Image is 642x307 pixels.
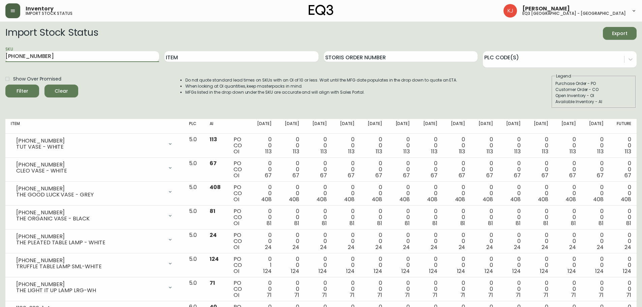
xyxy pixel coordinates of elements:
span: 408 [565,195,576,203]
div: 0 0 [448,160,465,179]
h5: import stock status [26,11,72,16]
span: 81 [210,207,215,215]
div: [PHONE_NUMBER]THE ORGANIC VASE - BLACK [11,208,178,223]
div: 0 0 [614,256,631,274]
div: 0 0 [338,256,355,274]
span: 408 [289,195,299,203]
div: 0 0 [338,184,355,203]
div: Purchase Order - PO [555,81,632,87]
td: 5.0 [184,206,204,229]
span: 67 [597,172,604,179]
div: 0 0 [503,280,520,298]
div: 0 0 [282,160,299,179]
th: [DATE] [360,119,388,134]
div: 0 0 [559,160,576,179]
span: 67 [542,172,548,179]
span: OI [234,195,239,203]
div: PO CO [234,232,244,250]
div: 0 0 [503,160,520,179]
div: Customer Order - CO [555,87,632,93]
span: 71 [349,291,355,299]
th: [DATE] [388,119,415,134]
div: [PHONE_NUMBER]THE LIGHT IT UP LAMP LRG-WH [11,280,178,295]
span: 124 [401,267,410,275]
span: 124 [291,267,299,275]
th: [DATE] [415,119,443,134]
div: 0 0 [476,256,493,274]
span: 408 [344,195,355,203]
div: 0 0 [559,136,576,155]
button: Export [603,27,637,40]
div: 0 0 [448,280,465,298]
th: [DATE] [305,119,332,134]
div: 0 0 [365,232,382,250]
div: 0 0 [614,208,631,226]
span: 71 [294,291,299,299]
span: 24 [624,243,631,251]
span: 71 [488,291,493,299]
div: 0 0 [587,208,604,226]
div: 0 0 [282,232,299,250]
span: 71 [460,291,465,299]
span: 24 [265,243,272,251]
div: 0 0 [421,256,437,274]
th: [DATE] [249,119,277,134]
button: Clear [44,85,78,97]
td: 5.0 [184,134,204,158]
span: Show Over Promised [13,75,61,83]
div: PO CO [234,256,244,274]
div: 0 0 [393,184,410,203]
div: 0 0 [282,280,299,298]
div: [PHONE_NUMBER]THE PLEATED TABLE LAMP - WHITE [11,232,178,247]
span: 124 [568,267,576,275]
span: 113 [348,148,355,155]
div: 0 0 [421,160,437,179]
div: 0 0 [310,232,327,250]
span: OI [234,291,239,299]
div: 0 0 [310,160,327,179]
div: 0 0 [310,280,327,298]
div: 0 0 [587,160,604,179]
th: [DATE] [277,119,305,134]
span: 113 [265,148,272,155]
div: 0 0 [255,208,272,226]
span: 408 [261,195,272,203]
div: 0 0 [282,184,299,203]
span: 67 [569,172,576,179]
span: 67 [431,172,437,179]
span: 113 [210,135,217,143]
span: 81 [267,219,272,227]
span: 81 [322,219,327,227]
span: Clear [50,87,73,95]
span: 113 [376,148,382,155]
div: 0 0 [559,256,576,274]
span: 24 [486,243,493,251]
div: [PHONE_NUMBER]THE GOOD LUCK VASE - GREY [11,184,178,199]
span: 124 [263,267,272,275]
span: 81 [377,219,382,227]
span: 24 [597,243,604,251]
span: 408 [483,195,493,203]
div: [PHONE_NUMBER] [16,234,163,240]
div: 0 0 [476,160,493,179]
div: [PHONE_NUMBER] [16,210,163,216]
th: [DATE] [526,119,554,134]
span: OI [234,172,239,179]
div: TUT VASE - WHITE [16,144,163,150]
span: 81 [543,219,548,227]
span: 408 [399,195,410,203]
div: 0 0 [476,208,493,226]
td: 5.0 [184,158,204,182]
div: PO CO [234,208,244,226]
div: 0 0 [503,136,520,155]
div: PO CO [234,280,244,298]
div: 0 0 [559,208,576,226]
div: 0 0 [559,280,576,298]
div: [PHONE_NUMBER] [16,257,163,264]
span: 71 [599,291,604,299]
button: Filter [5,85,39,97]
div: 0 0 [393,232,410,250]
span: OI [234,267,239,275]
div: 0 0 [365,256,382,274]
div: 0 0 [421,136,437,155]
